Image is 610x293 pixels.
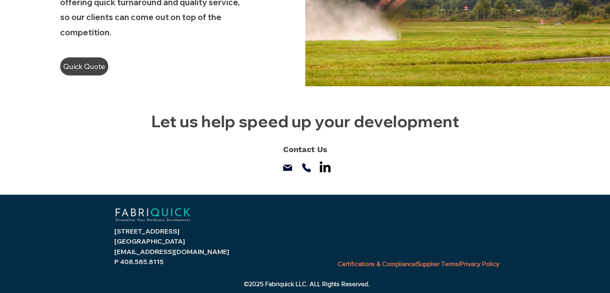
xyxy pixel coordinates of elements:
span: P 408.585.8115 [114,258,164,266]
a: Certifications & Compliance [338,260,415,267]
a: Mail [281,161,294,175]
a: Phone [300,161,313,175]
span: [STREET_ADDRESS] [114,227,179,235]
a: Privacy Policy [460,260,499,267]
a: Quick Quote [60,57,108,75]
span: Let us help speed up your development [151,111,459,131]
img: LinkedIn [317,159,333,175]
span: Quick Quote [63,60,105,73]
a: [EMAIL_ADDRESS][DOMAIN_NAME] [114,248,229,256]
span: | | [338,260,499,267]
a: Supplier Terms [417,260,459,267]
span: ©2025 Fabriquick LLC. ALL Rights Reserved. [244,281,370,287]
ul: Social Bar [317,159,333,175]
span: [GEOGRAPHIC_DATA] [114,237,185,245]
span: Contact Us [283,144,327,154]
